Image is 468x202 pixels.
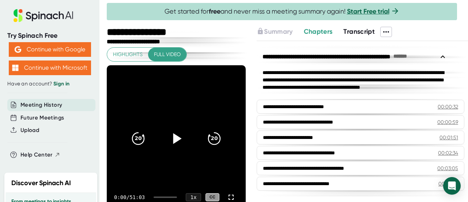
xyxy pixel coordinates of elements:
[20,126,39,135] button: Upload
[304,27,333,36] span: Chapters
[113,50,143,59] span: Highlights
[20,151,60,159] button: Help Center
[438,149,458,157] div: 00:02:34
[205,193,219,202] div: CC
[20,151,53,159] span: Help Center
[107,48,148,61] button: Highlights
[257,27,292,37] button: Summary
[7,32,92,40] div: Try Spinach Free
[9,42,91,57] button: Continue with Google
[165,7,400,16] span: Get started for and never miss a meeting summary again!
[439,134,458,141] div: 00:01:51
[347,7,389,15] a: Start Free trial
[15,46,21,53] img: Aehbyd4JwY73AAAAAElFTkSuQmCC
[438,103,458,110] div: 00:00:32
[11,178,71,188] h2: Discover Spinach AI
[257,27,303,37] div: Upgrade to access
[264,27,292,36] span: Summary
[438,180,458,187] div: 00:06:26
[154,50,181,59] span: Full video
[209,7,220,15] b: free
[9,60,91,75] button: Continue with Microsoft
[304,27,333,37] button: Chapters
[20,114,64,122] button: Future Meetings
[437,118,458,126] div: 00:00:59
[443,177,461,195] div: Open Intercom Messenger
[437,165,458,172] div: 00:03:05
[7,81,92,87] div: Have an account?
[186,193,201,201] div: 1 x
[114,194,145,200] div: 0:00 / 51:03
[343,27,375,37] button: Transcript
[53,81,69,87] a: Sign in
[343,27,375,36] span: Transcript
[148,48,186,61] button: Full video
[20,101,62,109] button: Meeting History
